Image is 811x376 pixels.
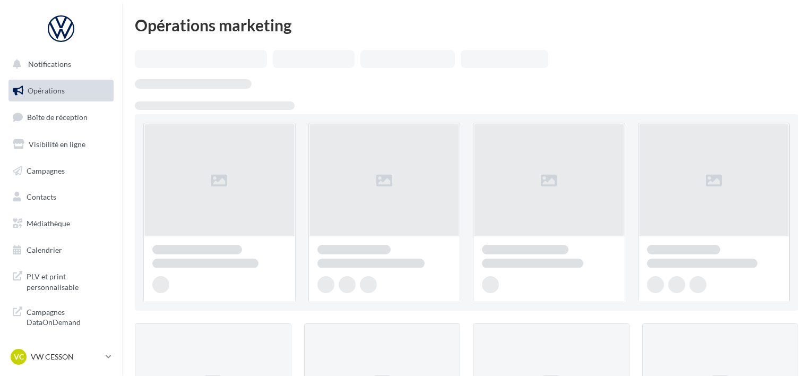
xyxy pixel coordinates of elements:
span: Campagnes DataOnDemand [27,305,109,328]
span: Boîte de réception [27,113,88,122]
span: Notifications [28,59,71,69]
span: Visibilité en ligne [29,140,85,149]
button: Notifications [6,53,111,75]
a: Visibilité en ligne [6,133,116,156]
span: Contacts [27,192,56,201]
a: PLV et print personnalisable [6,265,116,296]
span: Calendrier [27,245,62,254]
a: Boîte de réception [6,106,116,129]
a: Contacts [6,186,116,208]
a: Opérations [6,80,116,102]
a: Campagnes DataOnDemand [6,301,116,332]
span: PLV et print personnalisable [27,269,109,292]
a: Calendrier [6,239,116,261]
span: Opérations [28,86,65,95]
span: VC [14,352,24,362]
a: VC VW CESSON [8,347,114,367]
div: Opérations marketing [135,17,798,33]
a: Campagnes [6,160,116,182]
span: Médiathèque [27,219,70,228]
p: VW CESSON [31,352,101,362]
span: Campagnes [27,166,65,175]
a: Médiathèque [6,212,116,235]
